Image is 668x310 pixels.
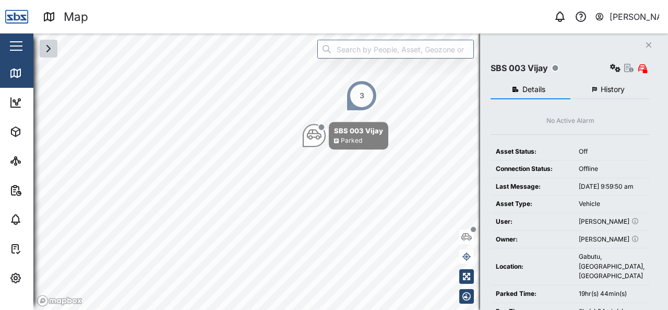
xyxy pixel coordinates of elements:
div: Map [64,8,88,26]
div: 3 [360,90,364,101]
input: Search by People, Asset, Geozone or Place [317,40,474,59]
div: [DATE] 9:59:50 am [579,182,645,192]
div: User: [496,217,568,227]
div: Map marker [346,80,377,111]
div: Sites [27,155,52,167]
div: Location: [496,262,568,272]
div: Last Message: [496,182,568,192]
div: Map marker [303,122,388,150]
div: Assets [27,126,59,137]
div: Offline [579,164,645,174]
div: Asset Status: [496,147,568,157]
div: [PERSON_NAME] [610,10,660,24]
div: Gabutu, [GEOGRAPHIC_DATA], [GEOGRAPHIC_DATA] [579,252,645,281]
div: Tasks [27,243,56,255]
span: History [601,86,625,93]
div: Parked [341,136,362,146]
span: Details [522,86,545,93]
div: Reports [27,185,63,196]
div: Settings [27,272,64,284]
div: Dashboard [27,97,74,108]
canvas: Map [33,33,668,310]
div: [PERSON_NAME] [579,235,645,245]
div: SBS 003 Vijay [334,125,383,136]
div: [PERSON_NAME] [579,217,645,227]
div: Alarms [27,214,59,225]
div: Connection Status: [496,164,568,174]
div: Map [27,67,51,79]
div: Asset Type: [496,199,568,209]
div: Parked Time: [496,289,568,299]
div: Owner: [496,235,568,245]
div: No Active Alarm [546,116,594,126]
button: [PERSON_NAME] [594,9,660,24]
div: 19hr(s) 44min(s) [579,289,645,299]
div: SBS 003 Vijay [491,62,548,75]
img: Main Logo [5,5,28,28]
div: Vehicle [579,199,645,209]
a: Mapbox logo [37,295,82,307]
div: Off [579,147,645,157]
